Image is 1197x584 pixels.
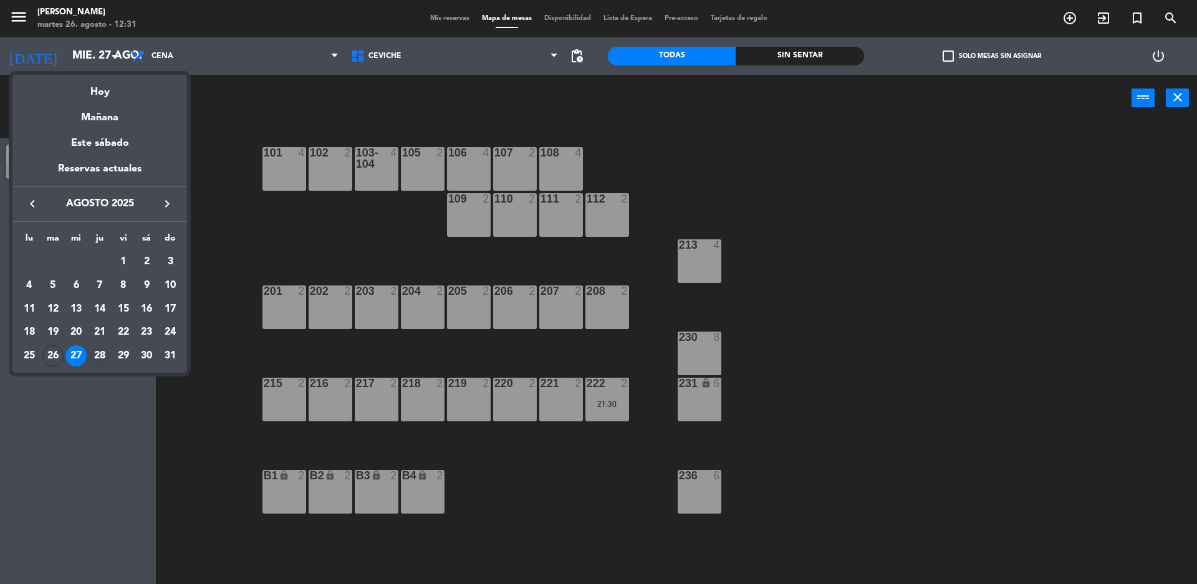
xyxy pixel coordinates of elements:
div: 14 [89,299,110,320]
div: 1 [113,251,134,272]
div: 15 [113,299,134,320]
td: 2 de agosto de 2025 [135,250,159,274]
td: 24 de agosto de 2025 [158,320,182,344]
th: domingo [158,231,182,251]
td: AGO. [17,250,112,274]
div: 30 [136,345,157,366]
div: 9 [136,275,157,296]
td: 27 de agosto de 2025 [64,344,88,368]
div: 3 [160,251,181,272]
td: 20 de agosto de 2025 [64,320,88,344]
td: 11 de agosto de 2025 [17,297,41,321]
td: 23 de agosto de 2025 [135,320,159,344]
div: 27 [65,345,87,366]
div: 18 [19,322,40,343]
div: 7 [89,275,110,296]
div: 4 [19,275,40,296]
div: 2 [136,251,157,272]
td: 16 de agosto de 2025 [135,297,159,321]
th: lunes [17,231,41,251]
td: 29 de agosto de 2025 [112,344,135,368]
td: 4 de agosto de 2025 [17,274,41,297]
td: 21 de agosto de 2025 [88,320,112,344]
div: 21 [89,322,110,343]
div: 12 [42,299,64,320]
td: 1 de agosto de 2025 [112,250,135,274]
td: 14 de agosto de 2025 [88,297,112,321]
td: 7 de agosto de 2025 [88,274,112,297]
div: 11 [19,299,40,320]
td: 10 de agosto de 2025 [158,274,182,297]
td: 28 de agosto de 2025 [88,344,112,368]
td: 26 de agosto de 2025 [41,344,65,368]
i: keyboard_arrow_left [25,196,40,211]
td: 9 de agosto de 2025 [135,274,159,297]
span: agosto 2025 [44,196,156,212]
th: sábado [135,231,159,251]
th: martes [41,231,65,251]
div: Hoy [12,75,187,100]
button: keyboard_arrow_left [21,196,44,212]
div: 16 [136,299,157,320]
th: miércoles [64,231,88,251]
td: 13 de agosto de 2025 [64,297,88,321]
td: 31 de agosto de 2025 [158,344,182,368]
td: 15 de agosto de 2025 [112,297,135,321]
div: 17 [160,299,181,320]
div: 10 [160,275,181,296]
div: 5 [42,275,64,296]
i: keyboard_arrow_right [160,196,175,211]
div: 6 [65,275,87,296]
div: 20 [65,322,87,343]
td: 19 de agosto de 2025 [41,320,65,344]
td: 17 de agosto de 2025 [158,297,182,321]
th: jueves [88,231,112,251]
div: Mañana [12,100,187,126]
td: 5 de agosto de 2025 [41,274,65,297]
td: 22 de agosto de 2025 [112,320,135,344]
td: 18 de agosto de 2025 [17,320,41,344]
div: 29 [113,345,134,366]
div: Reservas actuales [12,161,187,186]
div: 25 [19,345,40,366]
div: 13 [65,299,87,320]
div: 8 [113,275,134,296]
td: 30 de agosto de 2025 [135,344,159,368]
div: 23 [136,322,157,343]
div: 22 [113,322,134,343]
div: 26 [42,345,64,366]
td: 8 de agosto de 2025 [112,274,135,297]
div: Este sábado [12,126,187,161]
div: 31 [160,345,181,366]
td: 6 de agosto de 2025 [64,274,88,297]
th: viernes [112,231,135,251]
div: 28 [89,345,110,366]
td: 3 de agosto de 2025 [158,250,182,274]
td: 25 de agosto de 2025 [17,344,41,368]
button: keyboard_arrow_right [156,196,178,212]
div: 24 [160,322,181,343]
td: 12 de agosto de 2025 [41,297,65,321]
div: 19 [42,322,64,343]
